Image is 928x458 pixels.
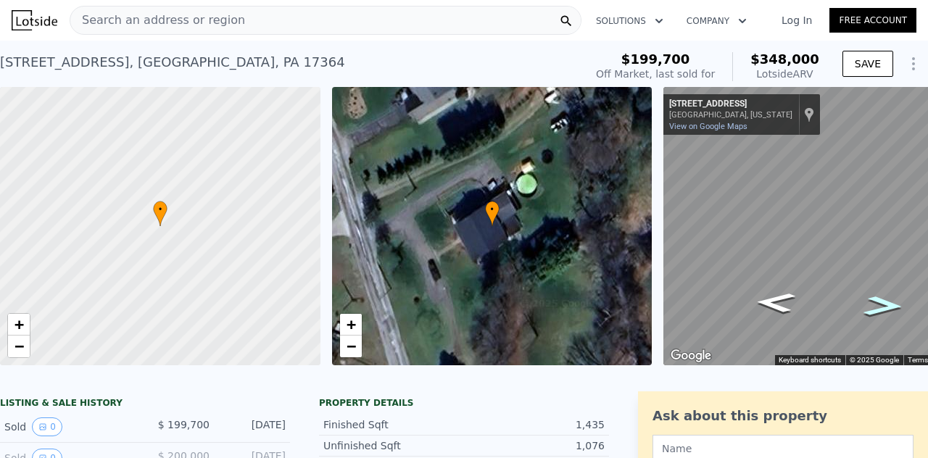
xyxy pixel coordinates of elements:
[70,12,245,29] span: Search an address or region
[464,438,605,453] div: 1,076
[652,406,913,426] div: Ask about this property
[669,99,792,110] div: [STREET_ADDRESS]
[32,417,62,436] button: View historical data
[842,51,893,77] button: SAVE
[584,8,675,34] button: Solutions
[899,49,928,78] button: Show Options
[485,201,500,226] div: •
[829,8,916,33] a: Free Account
[779,355,841,365] button: Keyboard shortcuts
[12,10,57,30] img: Lotside
[4,417,133,436] div: Sold
[669,110,792,120] div: [GEOGRAPHIC_DATA], [US_STATE]
[158,419,210,430] span: $ 199,700
[153,201,167,226] div: •
[750,51,819,67] span: $348,000
[847,291,921,321] path: Go South, N School House Rd
[621,51,690,67] span: $199,700
[8,314,30,336] a: Zoom in
[221,417,286,436] div: [DATE]
[850,356,899,364] span: © 2025 Google
[346,337,355,355] span: −
[323,438,464,453] div: Unfinished Sqft
[8,336,30,357] a: Zoom out
[667,346,715,365] a: Open this area in Google Maps (opens a new window)
[764,13,829,28] a: Log In
[464,417,605,432] div: 1,435
[485,203,500,216] span: •
[319,397,609,409] div: Property details
[346,315,355,333] span: +
[739,288,813,317] path: Go North, N School House Rd
[14,315,24,333] span: +
[804,107,814,122] a: Show location on map
[908,356,928,364] a: Terms (opens in new tab)
[340,336,362,357] a: Zoom out
[14,337,24,355] span: −
[675,8,758,34] button: Company
[153,203,167,216] span: •
[596,67,715,81] div: Off Market, last sold for
[667,346,715,365] img: Google
[750,67,819,81] div: Lotside ARV
[340,314,362,336] a: Zoom in
[323,417,464,432] div: Finished Sqft
[669,122,747,131] a: View on Google Maps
